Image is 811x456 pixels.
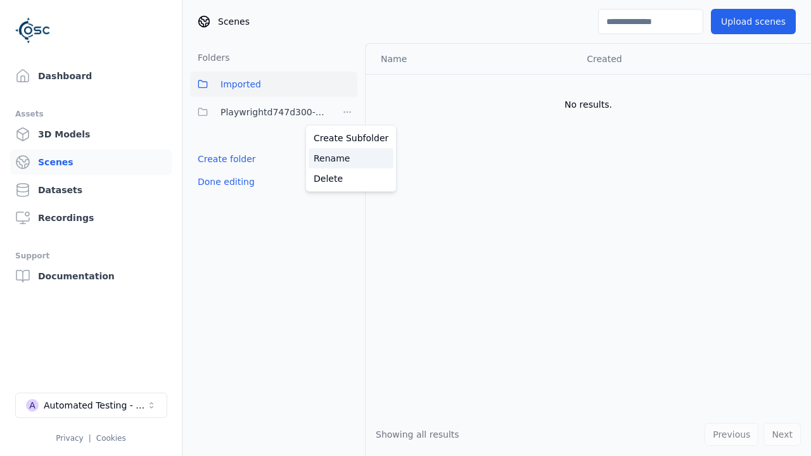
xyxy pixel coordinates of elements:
[309,168,393,189] a: Delete
[309,148,393,168] a: Rename
[309,128,393,148] a: Create Subfolder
